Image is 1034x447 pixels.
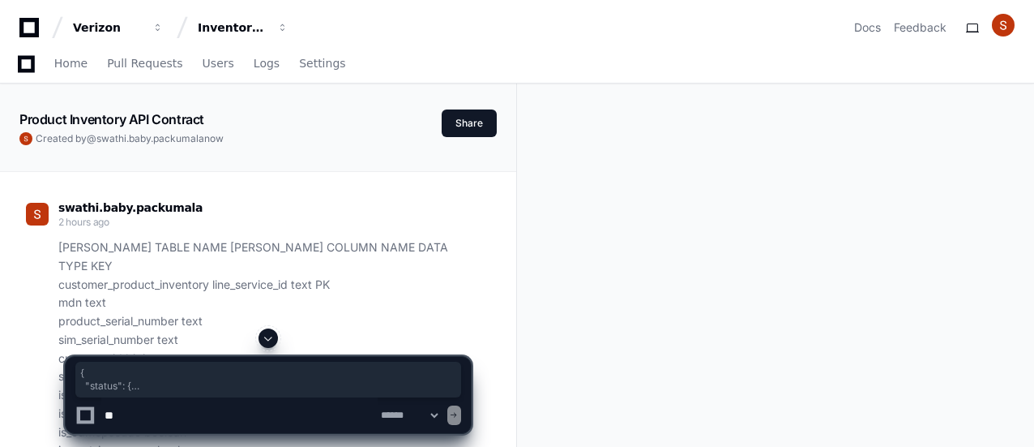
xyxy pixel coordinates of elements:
[894,19,946,36] button: Feedback
[19,111,204,127] app-text-character-animate: Product Inventory API Contract
[107,58,182,68] span: Pull Requests
[982,393,1026,437] iframe: Open customer support
[254,45,280,83] a: Logs
[299,58,345,68] span: Settings
[299,45,345,83] a: Settings
[96,132,204,144] span: swathi.baby.packumala
[191,13,295,42] button: Inventory Management
[442,110,497,137] button: Share
[203,45,234,83] a: Users
[54,58,88,68] span: Home
[992,14,1015,37] img: ACg8ocLg2_KGMaESmVdPJoxlc_7O_UeM10l1C5GIc0P9QNRQFTV7=s96-c
[80,367,456,393] span: { "status": { "code": "SUCCESS", "message": "VAS subscription created successfully" }, "data": { ...
[198,19,267,36] div: Inventory Management
[26,203,49,226] img: ACg8ocLg2_KGMaESmVdPJoxlc_7O_UeM10l1C5GIc0P9QNRQFTV7=s96-c
[58,216,109,228] span: 2 hours ago
[58,201,203,214] span: swathi.baby.packumala
[36,132,224,145] span: Created by
[107,45,182,83] a: Pull Requests
[54,45,88,83] a: Home
[87,132,96,144] span: @
[73,19,143,36] div: Verizon
[204,132,224,144] span: now
[203,58,234,68] span: Users
[19,132,32,145] img: ACg8ocLg2_KGMaESmVdPJoxlc_7O_UeM10l1C5GIc0P9QNRQFTV7=s96-c
[66,13,170,42] button: Verizon
[854,19,881,36] a: Docs
[254,58,280,68] span: Logs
